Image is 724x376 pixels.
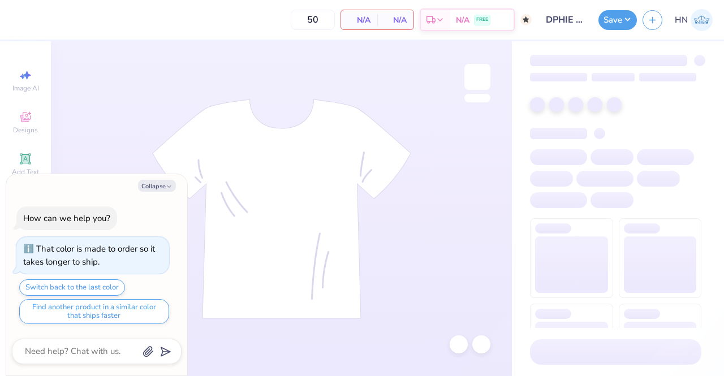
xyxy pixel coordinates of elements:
img: tee-skeleton.svg [152,99,411,319]
span: N/A [456,14,469,26]
span: N/A [348,14,370,26]
span: FREE [476,16,488,24]
input: Untitled Design [537,8,593,31]
button: Save [598,10,637,30]
span: HN [675,14,688,27]
span: N/A [384,14,407,26]
a: HN [675,9,713,31]
button: Find another product in a similar color that ships faster [19,299,169,324]
span: Designs [13,126,38,135]
span: Image AI [12,84,39,93]
div: How can we help you? [23,213,110,224]
button: Switch back to the last color [19,279,125,296]
img: Huda Nadeem [691,9,713,31]
div: That color is made to order so it takes longer to ship. [23,243,155,267]
button: Collapse [138,180,176,192]
span: Add Text [12,167,39,176]
input: – – [291,10,335,30]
